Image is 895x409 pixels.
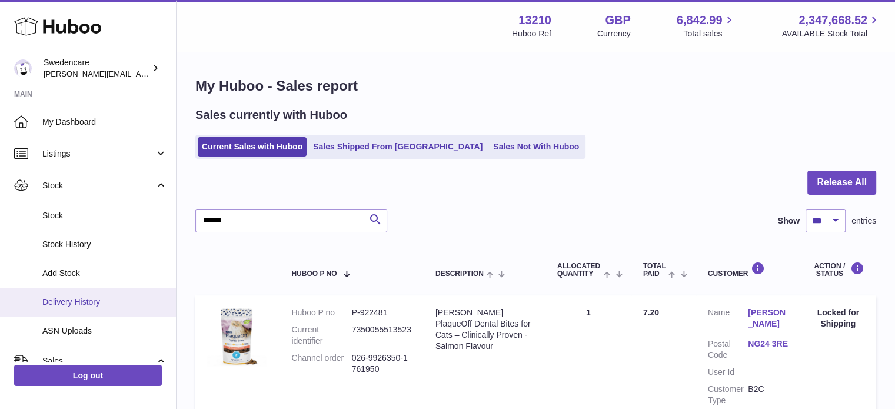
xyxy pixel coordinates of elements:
[807,171,876,195] button: Release All
[708,262,788,278] div: Customer
[605,12,630,28] strong: GBP
[42,148,155,159] span: Listings
[195,77,876,95] h1: My Huboo - Sales report
[677,12,723,28] span: 6,842.99
[14,59,32,77] img: rebecca.fall@swedencare.co.uk
[291,307,351,318] dt: Huboo P no
[708,384,748,406] dt: Customer Type
[748,338,788,350] a: NG24 3RE
[14,365,162,386] a: Log out
[677,12,736,39] a: 6,842.99 Total sales
[42,325,167,337] span: ASN Uploads
[748,307,788,330] a: [PERSON_NAME]
[518,12,551,28] strong: 13210
[195,107,347,123] h2: Sales currently with Huboo
[781,28,881,39] span: AVAILABLE Stock Total
[44,69,236,78] span: [PERSON_NAME][EMAIL_ADDRESS][DOMAIN_NAME]
[352,307,412,318] dd: P-922481
[851,215,876,227] span: entries
[781,12,881,39] a: 2,347,668.52 AVAILABLE Stock Total
[708,307,748,332] dt: Name
[812,307,864,330] div: Locked for Shipping
[42,268,167,279] span: Add Stock
[512,28,551,39] div: Huboo Ref
[557,262,601,278] span: ALLOCATED Quantity
[352,324,412,347] dd: 7350055513523
[778,215,800,227] label: Show
[643,308,659,317] span: 7.20
[352,353,412,375] dd: 026-9926350-1761950
[435,270,484,278] span: Description
[489,137,583,157] a: Sales Not With Huboo
[708,367,748,378] dt: User Id
[207,307,266,366] img: $_57.JPG
[435,307,534,352] div: [PERSON_NAME] PlaqueOff Dental Bites for Cats – Clinically Proven - Salmon Flavour
[198,137,307,157] a: Current Sales with Huboo
[291,353,351,375] dt: Channel order
[44,57,149,79] div: Swedencare
[748,384,788,406] dd: B2C
[597,28,631,39] div: Currency
[42,210,167,221] span: Stock
[42,180,155,191] span: Stock
[643,262,666,278] span: Total paid
[708,338,748,361] dt: Postal Code
[798,12,867,28] span: 2,347,668.52
[309,137,487,157] a: Sales Shipped From [GEOGRAPHIC_DATA]
[812,262,864,278] div: Action / Status
[42,117,167,128] span: My Dashboard
[42,239,167,250] span: Stock History
[291,270,337,278] span: Huboo P no
[291,324,351,347] dt: Current identifier
[42,355,155,367] span: Sales
[42,297,167,308] span: Delivery History
[683,28,736,39] span: Total sales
